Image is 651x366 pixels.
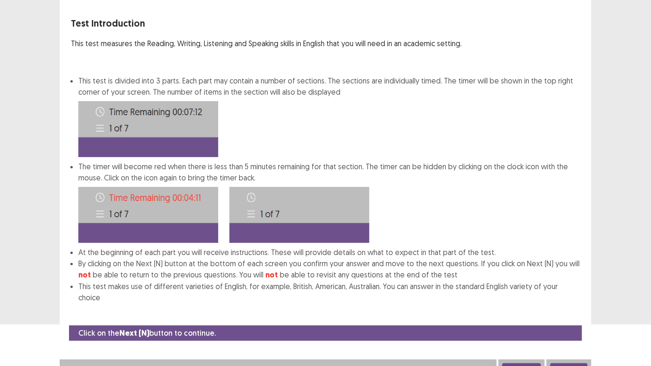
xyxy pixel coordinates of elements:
[119,328,149,338] strong: Next (N)
[78,270,91,280] strong: not
[71,16,580,30] p: Test Introduction
[71,38,580,49] p: This test measures the Reading, Writing, Listening and Speaking skills in English that you will n...
[78,101,218,157] img: Time-image
[229,187,369,243] img: Time-image
[78,187,218,243] img: Time-image
[78,258,580,281] li: By clicking on the Next (N) button at the bottom of each screen you confirm your answer and move ...
[265,270,278,280] strong: not
[78,327,216,339] p: Click on the button to continue.
[78,161,580,247] li: The timer will become red when there is less than 5 minutes remaining for that section. The timer...
[78,75,580,157] li: This test is divided into 3 parts. Each part may contain a number of sections. The sections are i...
[78,247,580,258] li: At the beginning of each part you will receive instructions. These will provide details on what t...
[78,281,580,303] li: This test makes use of different varieties of English, for example, British, American, Australian...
